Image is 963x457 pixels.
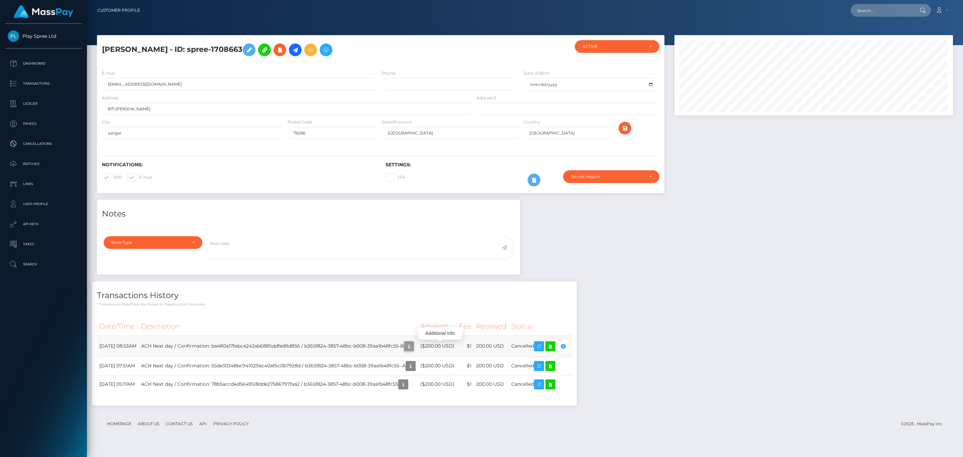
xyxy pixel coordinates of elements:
th: Amount [418,317,457,336]
div: Additional Info [418,327,462,340]
label: Address [102,95,118,101]
p: User Profile [8,199,79,209]
p: Dashboard [8,59,79,69]
td: ACH Next day / Confirmation: 78b5accd4d5649518dde27586797faa2 / b365f824-3857-48bc-b008-39aa1b48fc55 [139,375,418,393]
label: City [102,119,110,125]
a: Homepage [104,419,134,429]
a: Contact Us [163,419,195,429]
a: Ledger [5,95,82,112]
label: Date of Birth [524,70,549,76]
p: Taxes [8,239,79,249]
td: ($200.00 USD) [418,375,457,393]
input: Search... [851,4,914,17]
td: [DATE] 08:53AM [97,336,139,357]
p: API Keys [8,219,79,229]
a: Payees [5,115,82,132]
td: Cancelled [509,336,572,357]
td: ($200.00 USD) [418,336,457,357]
td: $1 [457,357,474,375]
div: Do not require [571,174,644,179]
label: Country [524,119,540,125]
th: Received [474,317,509,336]
h6: Notifications: [102,162,376,168]
td: Cancelled [509,357,572,375]
img: Play Spree Ltd [8,30,19,42]
td: 200.00 USD [474,375,509,393]
th: Date/Time [97,317,139,336]
label: E-mail [102,70,115,76]
label: SMS [102,173,122,182]
a: Batches [5,156,82,172]
td: Cancelled [509,375,572,393]
td: $1 [457,375,474,393]
p: Cancellations [8,139,79,149]
a: Cancellations [5,135,82,152]
a: Transactions [5,75,82,92]
h6: Settings: [386,162,659,168]
p: Payees [8,119,79,129]
div: ACTIVE [582,44,644,49]
label: Address 2 [476,95,496,101]
img: MassPay Logo [14,5,73,18]
a: About Us [135,419,162,429]
div: Note Type [111,240,187,245]
td: ACH Next day / Confirmation: ba480a17febc4243ab6885ddfed9d856 / b365f824-3857-48bc-b008-39aa1b48f... [139,336,418,357]
a: Privacy Policy [211,419,251,429]
div: © 2025 , MassPay Inc. [901,420,948,428]
button: ACTIVE [575,40,659,53]
button: Note Type [104,236,202,249]
td: 200.00 USD [474,336,509,357]
a: User Profile [5,196,82,212]
p: Batches [8,159,79,169]
p: Ledger [8,99,79,109]
td: [DATE] 07:51AM [97,357,139,375]
span: Play Spree Ltd [5,33,82,39]
a: Customer Profile [97,3,140,17]
label: State/Province [382,119,412,125]
p: Links [8,179,79,189]
p: * Transactions date/time are shown in payee's local timezone [97,302,572,307]
td: $1 [457,336,474,357]
td: ACH Next day / Confirmation: 55de30348bc941029ac40af6c0b7928d / b365f824-3857-48bc-b008-39aa1b48f... [139,357,418,375]
p: Search [8,259,79,269]
td: 200.00 USD [474,357,509,375]
p: Transactions [8,79,79,89]
label: Phone [382,70,395,76]
td: ($200.00 USD) [418,357,457,375]
h4: Transactions History [97,290,572,301]
a: Taxes [5,236,82,253]
button: Do not require [563,170,659,183]
h5: [PERSON_NAME] - ID: spree-1708663 [102,40,470,60]
h4: Notes [102,208,515,220]
th: Status [509,317,572,336]
label: E-mail [127,173,152,182]
a: API Keys [5,216,82,233]
a: Search [5,256,82,273]
td: [DATE] 05:17AM [97,375,139,393]
a: Links [5,176,82,192]
label: 2FA [386,173,405,182]
th: Description [139,317,418,336]
a: Dashboard [5,55,82,72]
a: API [197,419,209,429]
label: Postal Code [288,119,312,125]
a: Initiate Payout [289,43,302,56]
th: Fee [457,317,474,336]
